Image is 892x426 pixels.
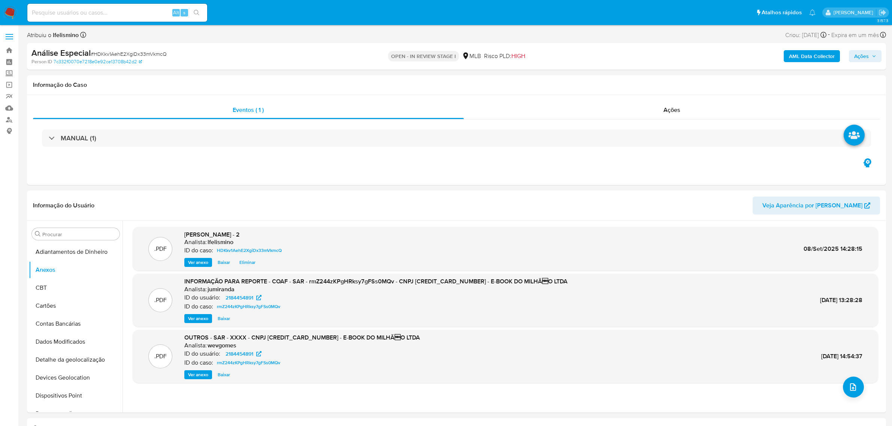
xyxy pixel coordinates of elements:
button: Contas Bancárias [29,315,123,333]
b: Person ID [31,58,52,65]
p: Analista: [184,342,207,349]
button: AML Data Collector [784,50,840,62]
h1: Informação do Caso [33,81,880,89]
button: Dispositivos Point [29,387,123,405]
a: 7c332f0070e7218e0e92ce13708b42d2 [54,58,142,65]
span: HDKkv1AehE2XgiDx33mVkmcQ [217,246,282,255]
input: Pesquise usuários ou casos... [27,8,207,18]
span: [DATE] 13:28:28 [820,296,862,304]
span: 08/Set/2025 14:28:15 [804,244,862,253]
span: Expira em um mês [831,31,879,39]
a: HDKkv1AehE2XgiDx33mVkmcQ [214,246,285,255]
div: Criou: [DATE] [785,30,826,40]
span: Veja Aparência por [PERSON_NAME] [762,197,862,214]
button: upload-file [843,377,864,398]
a: rmZ244zKPgHRksy7gFSs0MQv [214,358,283,367]
a: 2184454891 [221,293,266,302]
span: rmZ244zKPgHRksy7gFSs0MQv [217,302,280,311]
h6: jumiranda [208,286,235,293]
button: Procurar [35,231,41,237]
span: OUTROS - SAR - XXXX - CNPJ [CREDIT_CARD_NUMBER] - E-BOOK DO MILHÃO LTDA [184,333,420,342]
span: 2184454891 [226,293,253,302]
button: Ações [849,50,882,62]
span: Ver anexo [188,371,208,378]
div: MANUAL (1) [42,130,871,147]
b: lfelismino [51,31,79,39]
span: INFORMAÇÃO PARA REPORTE - COAF - SAR - rmZ244zKPgHRksy7gFSs0MQv - CNPJ [CREDIT_CARD_NUMBER] - E-B... [184,277,568,286]
a: Sair [879,9,886,16]
input: Procurar [42,231,117,238]
p: ID do usuário: [184,350,220,357]
span: 2184454891 [226,349,253,358]
button: Cartões [29,297,123,315]
button: Ver anexo [184,258,212,267]
span: Baixar [218,315,230,322]
button: Adiantamentos de Dinheiro [29,243,123,261]
span: Ver anexo [188,259,208,266]
span: s [183,9,185,16]
button: Dados Modificados [29,333,123,351]
button: Veja Aparência por [PERSON_NAME] [753,197,880,214]
span: Ações [663,106,680,114]
span: Ver anexo [188,315,208,322]
button: Ver anexo [184,370,212,379]
span: Eliminar [239,259,255,266]
button: CBT [29,279,123,297]
span: Ações [854,50,869,62]
button: Documentação [29,405,123,423]
a: 2184454891 [221,349,266,358]
button: Baixar [214,314,234,323]
span: Risco PLD: [484,52,525,60]
h6: lfelismino [208,238,233,246]
button: Devices Geolocation [29,369,123,387]
button: Detalhe da geolocalização [29,351,123,369]
h3: MANUAL (1) [61,134,96,142]
span: Eventos ( 1 ) [233,106,264,114]
p: .PDF [154,296,167,304]
p: .PDF [154,245,167,253]
span: Baixar [218,371,230,378]
p: laisa.felismino@mercadolivre.com [834,9,876,16]
p: ID do usuário: [184,294,220,301]
span: Alt [173,9,179,16]
span: [PERSON_NAME] - 2 [184,230,240,239]
b: Análise Especial [31,47,91,59]
span: # HDKkv1AehE2XgiDx33mVkmcQ [91,50,167,58]
p: ID do caso: [184,359,213,366]
span: rmZ244zKPgHRksy7gFSs0MQv [217,358,280,367]
div: MLB [462,52,481,60]
p: .PDF [154,352,167,360]
span: HIGH [511,52,525,60]
button: Anexos [29,261,123,279]
p: ID do caso: [184,247,213,254]
span: Baixar [218,259,230,266]
span: Atalhos rápidos [762,9,802,16]
a: Notificações [809,9,816,16]
button: search-icon [189,7,204,18]
h1: Informação do Usuário [33,202,94,209]
button: Baixar [214,370,234,379]
p: Analista: [184,238,207,246]
b: AML Data Collector [789,50,835,62]
span: Atribuiu o [27,31,79,39]
p: ID do caso: [184,303,213,310]
span: [DATE] 14:54:37 [821,352,862,360]
button: Eliminar [236,258,259,267]
a: rmZ244zKPgHRksy7gFSs0MQv [214,302,283,311]
h6: wevgomes [208,342,236,349]
button: Baixar [214,258,234,267]
p: OPEN - IN REVIEW STAGE I [388,51,459,61]
span: - [828,30,830,40]
p: Analista: [184,286,207,293]
button: Ver anexo [184,314,212,323]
